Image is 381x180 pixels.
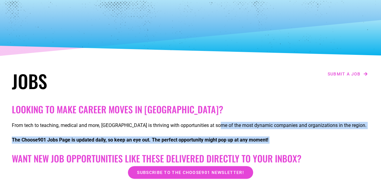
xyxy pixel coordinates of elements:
h2: Want New Job Opportunities like these Delivered Directly to your Inbox? [12,153,369,164]
span: Subscribe to the Choose901 newsletter! [137,170,244,175]
p: From tech to teaching, medical and more, [GEOGRAPHIC_DATA] is thriving with opportunities at some... [12,122,369,129]
h2: Looking to make career moves in [GEOGRAPHIC_DATA]? [12,104,369,115]
span: Submit a job [328,72,361,76]
a: Submit a job [326,70,369,78]
strong: The Choose901 Jobs Page is updated daily, so keep an eye out. The perfect opportunity might pop u... [12,137,268,143]
a: Subscribe to the Choose901 newsletter! [128,166,253,179]
h1: Jobs [12,70,188,92]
